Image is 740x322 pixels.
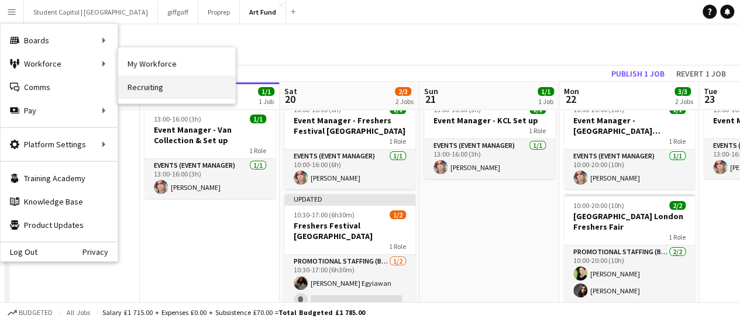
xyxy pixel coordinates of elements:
[573,201,624,210] span: 10:00-20:00 (10h)
[284,98,415,189] app-job-card: 10:00-16:00 (6h)1/1Event Manager - Freshers Festival [GEOGRAPHIC_DATA]1 RoleEvents (Event Manager...
[1,190,118,213] a: Knowledge Base
[395,87,411,96] span: 2/3
[672,66,731,81] button: Revert 1 job
[1,133,118,156] div: Platform Settings
[564,194,695,302] app-job-card: 10:00-20:00 (10h)2/2[GEOGRAPHIC_DATA] London Freshers Fair1 RolePromotional Staffing (Brand Ambas...
[118,52,235,75] a: My Workforce
[564,98,695,189] app-job-card: 10:00-20:00 (10h)1/1Event Manager - [GEOGRAPHIC_DATA] [GEOGRAPHIC_DATA]1 RoleEvents (Event Manage...
[284,115,415,136] h3: Event Manager - Freshers Festival [GEOGRAPHIC_DATA]
[144,124,276,146] h3: Event Manager - Van Collection & Set up
[1,247,37,257] a: Log Out
[424,115,555,126] h3: Event Manager - KCL Set up
[538,87,554,96] span: 1/1
[154,115,201,123] span: 13:00-16:00 (3h)
[669,201,686,210] span: 2/2
[198,1,240,23] button: Proprep
[250,115,266,123] span: 1/1
[1,29,118,52] div: Boards
[538,97,553,106] div: 1 Job
[284,86,297,96] span: Sat
[564,150,695,189] app-card-role: Events (Event Manager)1/110:00-20:00 (10h)[PERSON_NAME]
[674,87,691,96] span: 3/3
[704,86,717,96] span: Tue
[118,75,235,99] a: Recruiting
[158,1,198,23] button: giffgaff
[1,167,118,190] a: Training Academy
[424,86,438,96] span: Sun
[395,97,414,106] div: 2 Jobs
[1,99,118,122] div: Pay
[702,92,717,106] span: 23
[390,210,406,219] span: 1/2
[294,210,354,219] span: 10:30-17:00 (6h30m)
[240,1,286,23] button: Art Fund
[424,98,555,179] app-job-card: 13:00-16:00 (3h)1/1Event Manager - KCL Set up1 RoleEvents (Event Manager)1/113:00-16:00 (3h)[PERS...
[529,126,546,135] span: 1 Role
[389,137,406,146] span: 1 Role
[669,137,686,146] span: 1 Role
[249,146,266,155] span: 1 Role
[607,66,669,81] button: Publish 1 job
[144,159,276,199] app-card-role: Events (Event Manager)1/113:00-16:00 (3h)[PERSON_NAME]
[259,97,274,106] div: 1 Job
[422,92,438,106] span: 21
[669,233,686,241] span: 1 Role
[82,247,118,257] a: Privacy
[284,194,415,311] app-job-card: Updated10:30-17:00 (6h30m)1/2Freshers Festival [GEOGRAPHIC_DATA]1 RolePromotional Staffing (Brand...
[564,245,695,302] app-card-role: Promotional Staffing (Brand Ambassadors)2/210:00-20:00 (10h)[PERSON_NAME][PERSON_NAME]
[278,308,365,317] span: Total Budgeted £1 785.00
[6,306,54,319] button: Budgeted
[1,52,118,75] div: Workforce
[564,211,695,232] h3: [GEOGRAPHIC_DATA] London Freshers Fair
[284,194,415,203] div: Updated
[283,92,297,106] span: 20
[64,308,92,317] span: All jobs
[1,75,118,99] a: Comms
[284,220,415,241] h3: Freshers Festival [GEOGRAPHIC_DATA]
[144,98,276,199] app-job-card: In progress13:00-16:00 (3h)1/1Event Manager - Van Collection & Set up1 RoleEvents (Event Manager)...
[24,1,158,23] button: Student Capitol | [GEOGRAPHIC_DATA]
[102,308,365,317] div: Salary £1 715.00 + Expenses £0.00 + Subsistence £70.00 =
[562,92,579,106] span: 22
[258,87,274,96] span: 1/1
[675,97,693,106] div: 2 Jobs
[19,309,53,317] span: Budgeted
[389,242,406,251] span: 1 Role
[284,255,415,311] app-card-role: Promotional Staffing (Brand Ambassadors)1/210:30-17:00 (6h30m)[PERSON_NAME] Egyiawan
[424,139,555,179] app-card-role: Events (Event Manager)1/113:00-16:00 (3h)[PERSON_NAME]
[1,213,118,237] a: Product Updates
[564,86,579,96] span: Mon
[284,150,415,189] app-card-role: Events (Event Manager)1/110:00-16:00 (6h)[PERSON_NAME]
[564,115,695,136] h3: Event Manager - [GEOGRAPHIC_DATA] [GEOGRAPHIC_DATA]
